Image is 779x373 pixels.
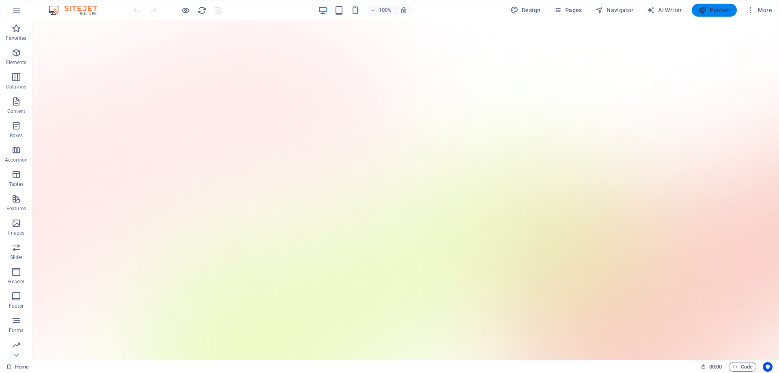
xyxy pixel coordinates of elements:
[715,364,716,370] span: :
[9,181,24,188] p: Tables
[643,4,685,17] button: AI Writer
[763,362,773,372] button: Usercentrics
[9,303,24,309] p: Footer
[692,4,737,17] button: Publish
[510,6,541,14] span: Design
[747,6,772,14] span: More
[6,59,27,66] p: Elements
[8,278,24,285] p: Header
[181,5,190,15] button: Click here to leave preview mode and continue editing
[507,4,544,17] div: Design (Ctrl+Alt+Y)
[47,5,108,15] img: Editor Logo
[5,157,28,163] p: Accordion
[647,6,682,14] span: AI Writer
[592,4,637,17] button: Navigator
[7,108,25,114] p: Content
[6,84,26,90] p: Columns
[550,4,585,17] button: Pages
[507,4,544,17] button: Design
[10,254,23,261] p: Slider
[743,4,775,17] button: More
[9,327,24,334] p: Forms
[553,6,582,14] span: Pages
[6,362,29,372] a: Click to cancel selection. Double-click to open Pages
[8,230,25,236] p: Images
[698,6,730,14] span: Publish
[400,6,407,14] i: On resize automatically adjust zoom level to fit chosen device.
[379,5,392,15] h6: 100%
[10,132,23,139] p: Boxes
[197,6,207,15] i: Reload page
[732,362,753,372] span: Code
[595,6,634,14] span: Navigator
[197,5,207,15] button: reload
[709,362,722,372] span: 00 00
[6,205,26,212] p: Features
[367,5,396,15] button: 100%
[729,362,756,372] button: Code
[701,362,722,372] h6: Session time
[6,35,26,41] p: Favorites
